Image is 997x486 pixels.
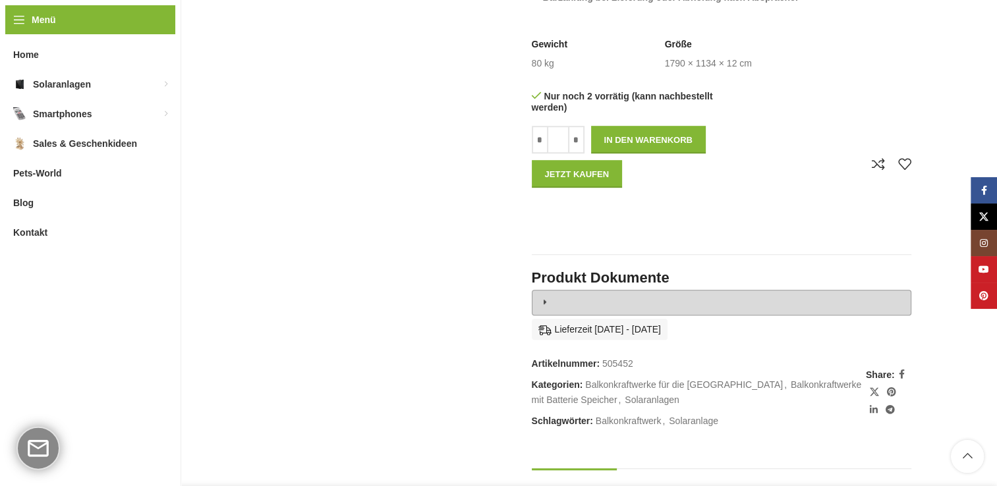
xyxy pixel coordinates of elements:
span: Schlagwörter: [532,416,593,426]
a: Instagram Social Link [971,230,997,256]
h3: Produkt Dokumente [532,268,911,288]
span: 505452 [602,358,633,369]
input: Produktmenge [548,126,568,153]
a: Pinterest Social Link [971,283,997,309]
img: Solaranlagen [13,78,26,91]
span: , [618,392,621,407]
p: Nur noch 2 vorrätig (kann nachbestellt werden) [532,90,715,113]
span: , [662,414,665,428]
span: Sales & Geschenkideen [33,132,137,155]
div: Lieferzeit [DATE] - [DATE] [532,319,668,340]
a: Scroll to top button [951,440,984,473]
img: Sales & Geschenkideen [13,137,26,150]
a: Balkonkraftwerk [596,416,662,426]
img: Smartphones [13,107,26,121]
span: Menü [32,13,56,27]
td: 1790 × 1134 × 12 cm [665,57,752,70]
a: Solaranlage [669,416,718,426]
a: LinkedIn Social Link [866,401,882,419]
button: Jetzt kaufen [532,160,623,188]
td: 80 kg [532,57,554,70]
a: Pinterest Social Link [883,383,900,401]
button: In den Warenkorb [591,126,706,153]
table: Produktdetails [532,38,911,70]
a: X Social Link [866,383,883,401]
span: Artikelnummer: [532,358,600,369]
span: Kategorien: [532,379,583,390]
span: Größe [665,38,692,51]
span: Share: [866,367,895,382]
a: YouTube Social Link [971,256,997,283]
span: , [784,377,787,392]
a: Solaranlagen [625,394,679,405]
span: Blog [13,191,34,215]
a: Balkonkraftwerke mit Batterie Speicher [532,379,862,404]
a: Facebook Social Link [894,365,908,383]
span: Solaranlagen [33,72,91,96]
span: Gewicht [532,38,567,51]
a: Telegram Social Link [882,401,899,419]
span: Kontakt [13,221,47,244]
span: Pets-World [13,161,62,185]
span: Smartphones [33,102,92,126]
a: Balkonkraftwerke für die [GEOGRAPHIC_DATA] [585,379,783,390]
a: X Social Link [971,203,997,230]
iframe: Sicherer Rahmen für schnelle Bezahlvorgänge [529,194,718,231]
a: Facebook Social Link [971,177,997,203]
span: Home [13,43,39,67]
